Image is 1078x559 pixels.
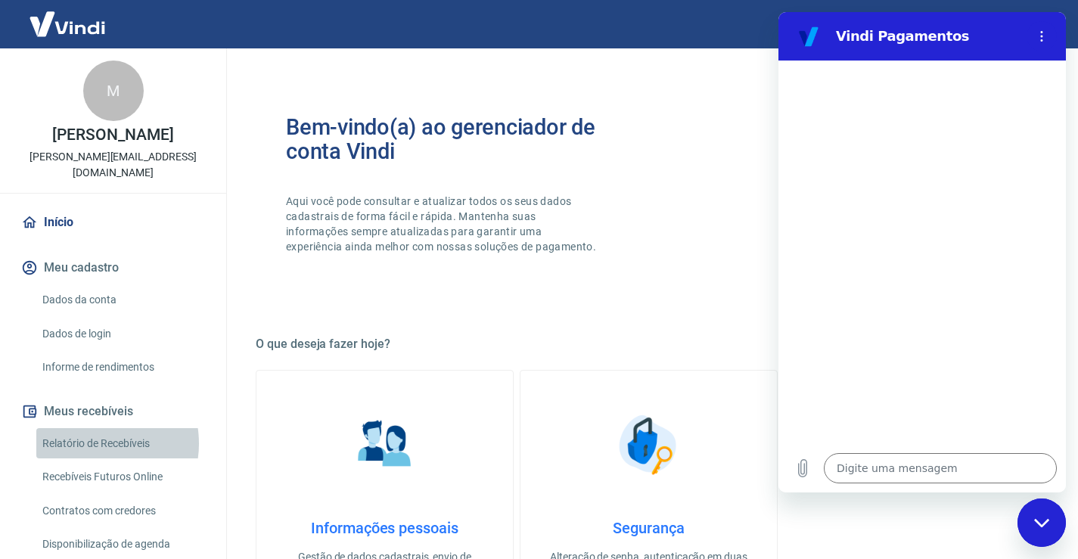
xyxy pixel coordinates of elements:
h4: Informações pessoais [281,519,489,537]
a: Relatório de Recebíveis [36,428,208,459]
iframe: Botão para abrir a janela de mensagens, conversa em andamento [1017,498,1066,547]
h4: Segurança [545,519,753,537]
a: Recebíveis Futuros Online [36,461,208,492]
a: Contratos com credores [36,495,208,526]
img: Segurança [611,407,687,483]
img: Vindi [18,1,116,47]
a: Dados da conta [36,284,208,315]
a: Informe de rendimentos [36,352,208,383]
button: Sair [1005,11,1060,39]
img: Informações pessoais [347,407,423,483]
p: [PERSON_NAME] [52,127,173,143]
a: Início [18,206,208,239]
iframe: Janela de mensagens [778,12,1066,492]
button: Meu cadastro [18,251,208,284]
h5: O que deseja fazer hoje? [256,337,1042,352]
button: Meus recebíveis [18,395,208,428]
div: M [83,61,144,121]
p: Aqui você pode consultar e atualizar todos os seus dados cadastrais de forma fácil e rápida. Mant... [286,194,599,254]
h2: Bem-vindo(a) ao gerenciador de conta Vindi [286,115,649,163]
a: Dados de login [36,318,208,349]
p: [PERSON_NAME][EMAIL_ADDRESS][DOMAIN_NAME] [12,149,214,181]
